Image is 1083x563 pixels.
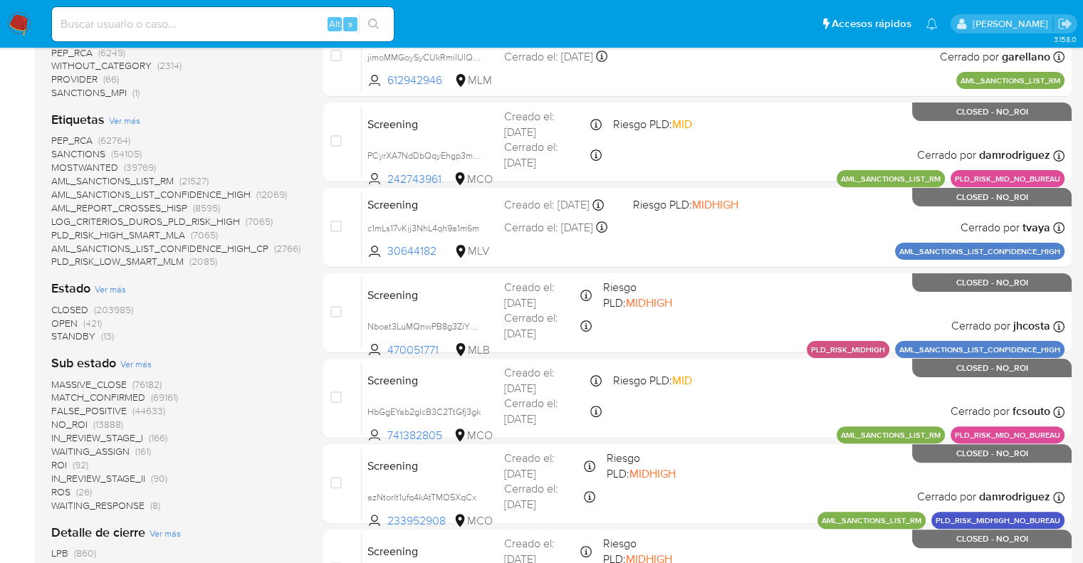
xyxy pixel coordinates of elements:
span: Accesos rápidos [832,16,911,31]
a: Notificaciones [926,18,938,30]
input: Buscar usuario o caso... [52,15,394,33]
span: s [348,17,352,31]
button: search-icon [359,14,388,34]
p: marianela.tarsia@mercadolibre.com [972,17,1052,31]
span: Alt [329,17,340,31]
span: 3.158.0 [1053,33,1076,45]
a: Salir [1057,16,1072,31]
